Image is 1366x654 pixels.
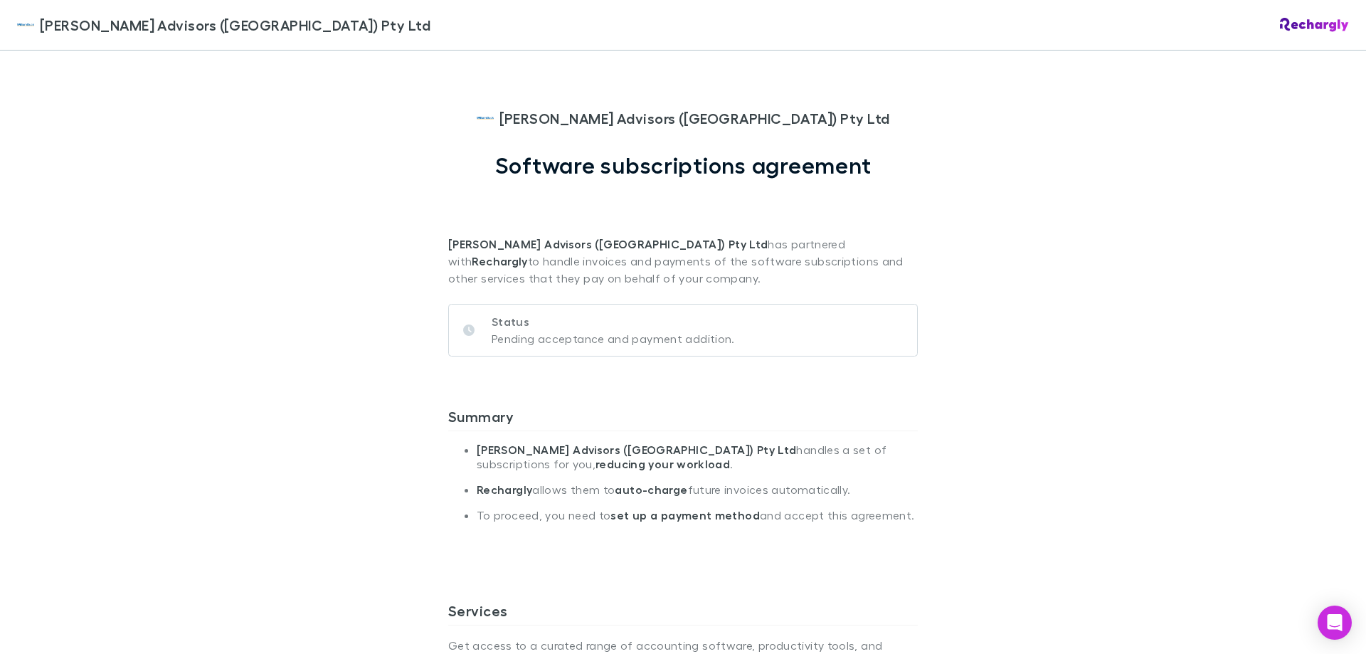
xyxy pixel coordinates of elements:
strong: auto-charge [615,482,687,497]
p: Status [492,313,735,330]
span: [PERSON_NAME] Advisors ([GEOGRAPHIC_DATA]) Pty Ltd [40,14,430,36]
li: To proceed, you need to and accept this agreement. [477,508,918,534]
h3: Services [448,602,918,625]
img: Rechargly Logo [1280,18,1349,32]
div: Open Intercom Messenger [1318,606,1352,640]
p: Pending acceptance and payment addition. [492,330,735,347]
strong: Rechargly [477,482,532,497]
strong: [PERSON_NAME] Advisors ([GEOGRAPHIC_DATA]) Pty Ltd [448,237,768,251]
strong: reducing your workload [595,457,730,471]
h3: Summary [448,408,918,431]
strong: Rechargly [472,254,527,268]
img: William Buck Advisors (WA) Pty Ltd's Logo [477,110,494,127]
li: handles a set of subscriptions for you, . [477,443,918,482]
p: has partnered with to handle invoices and payments of the software subscriptions and other servic... [448,179,918,287]
h1: Software subscriptions agreement [495,152,872,179]
span: [PERSON_NAME] Advisors ([GEOGRAPHIC_DATA]) Pty Ltd [499,107,890,129]
strong: set up a payment method [610,508,759,522]
img: William Buck Advisors (WA) Pty Ltd's Logo [17,16,34,33]
strong: [PERSON_NAME] Advisors ([GEOGRAPHIC_DATA]) Pty Ltd [477,443,796,457]
li: allows them to future invoices automatically. [477,482,918,508]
